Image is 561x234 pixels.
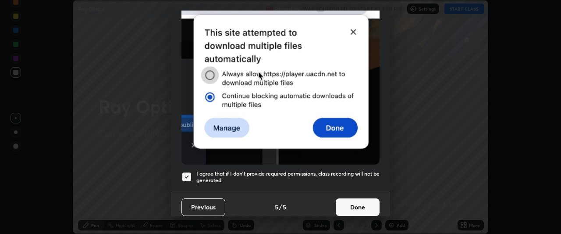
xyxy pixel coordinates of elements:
h5: I agree that if I don't provide required permissions, class recording will not be generated [196,170,380,184]
button: Done [336,198,380,216]
h4: / [279,202,282,212]
h4: 5 [275,202,278,212]
button: Previous [181,198,225,216]
h4: 5 [283,202,286,212]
